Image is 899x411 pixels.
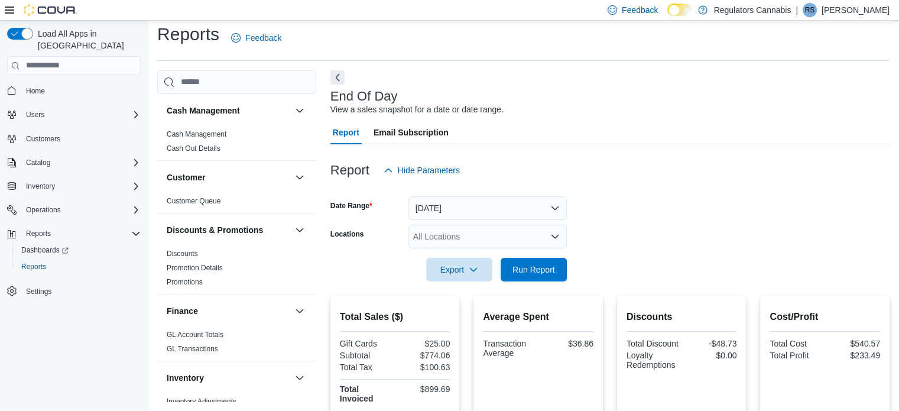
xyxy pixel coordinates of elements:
[770,339,822,348] div: Total Cost
[26,86,45,96] span: Home
[26,229,51,238] span: Reports
[684,339,736,348] div: -$48.73
[245,32,281,44] span: Feedback
[21,156,141,170] span: Catalog
[293,170,307,185] button: Customer
[21,226,141,241] span: Reports
[26,110,44,119] span: Users
[501,258,567,281] button: Run Report
[167,105,290,116] button: Cash Management
[167,372,204,384] h3: Inventory
[805,3,815,17] span: RS
[398,164,460,176] span: Hide Parameters
[684,351,736,360] div: $0.00
[167,397,236,406] a: Inventory Adjustments
[17,243,73,257] a: Dashboards
[21,262,46,271] span: Reports
[340,351,392,360] div: Subtotal
[512,264,555,276] span: Run Report
[293,103,307,118] button: Cash Management
[713,3,791,17] p: Regulators Cannabis
[340,310,450,324] h2: Total Sales ($)
[397,339,450,348] div: $25.00
[2,202,145,218] button: Operations
[17,260,51,274] a: Reports
[157,22,219,46] h1: Reports
[7,77,141,331] nav: Complex example
[340,363,392,372] div: Total Tax
[26,134,60,144] span: Customers
[26,287,51,296] span: Settings
[21,179,60,193] button: Inventory
[483,339,535,358] div: Transaction Average
[293,223,307,237] button: Discounts & Promotions
[333,121,359,144] span: Report
[167,144,220,153] a: Cash Out Details
[622,4,658,16] span: Feedback
[21,108,49,122] button: Users
[26,158,50,167] span: Catalog
[167,196,220,206] span: Customer Queue
[2,82,145,99] button: Home
[2,282,145,299] button: Settings
[21,203,66,217] button: Operations
[21,226,56,241] button: Reports
[340,384,374,403] strong: Total Invoiced
[167,278,203,286] a: Promotions
[379,158,465,182] button: Hide Parameters
[21,83,141,98] span: Home
[21,245,69,255] span: Dashboards
[770,351,822,360] div: Total Profit
[167,305,198,317] h3: Finance
[827,339,880,348] div: $540.57
[167,130,226,139] span: Cash Management
[167,130,226,138] a: Cash Management
[167,105,240,116] h3: Cash Management
[167,305,290,317] button: Finance
[167,331,223,339] a: GL Account Totals
[330,70,345,85] button: Next
[627,351,679,370] div: Loyalty Redemptions
[167,224,263,236] h3: Discounts & Promotions
[157,194,316,213] div: Customer
[397,351,450,360] div: $774.06
[433,258,485,281] span: Export
[2,130,145,147] button: Customers
[627,310,737,324] h2: Discounts
[550,232,560,241] button: Open list of options
[157,127,316,160] div: Cash Management
[397,384,450,394] div: $899.69
[167,197,220,205] a: Customer Queue
[226,26,286,50] a: Feedback
[330,103,504,116] div: View a sales snapshot for a date or date range.
[796,3,798,17] p: |
[330,229,364,239] label: Locations
[17,260,141,274] span: Reports
[2,178,145,195] button: Inventory
[21,108,141,122] span: Users
[770,310,880,324] h2: Cost/Profit
[293,371,307,385] button: Inventory
[167,250,198,258] a: Discounts
[330,89,398,103] h3: End Of Day
[157,328,316,361] div: Finance
[21,284,56,299] a: Settings
[167,224,290,236] button: Discounts & Promotions
[627,339,679,348] div: Total Discount
[26,182,55,191] span: Inventory
[667,16,668,17] span: Dark Mode
[426,258,492,281] button: Export
[827,351,880,360] div: $233.49
[822,3,890,17] p: [PERSON_NAME]
[167,372,290,384] button: Inventory
[21,131,141,146] span: Customers
[21,203,141,217] span: Operations
[167,264,223,272] a: Promotion Details
[157,247,316,294] div: Discounts & Promotions
[17,243,141,257] span: Dashboards
[21,179,141,193] span: Inventory
[167,171,205,183] h3: Customer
